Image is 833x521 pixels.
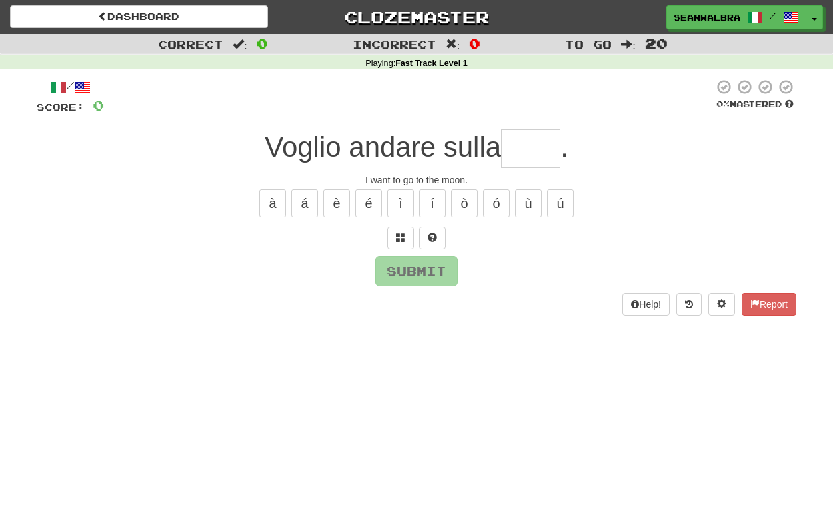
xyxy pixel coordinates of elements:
button: ó [483,189,510,217]
span: 0 [469,35,480,51]
button: Submit [375,256,458,286]
span: Incorrect [353,37,436,51]
span: : [446,39,460,50]
span: . [560,131,568,163]
a: Dashboard [10,5,268,28]
button: Switch sentence to multiple choice alt+p [387,227,414,249]
span: 0 [93,97,104,113]
button: ù [515,189,542,217]
a: Clozemaster [288,5,546,29]
button: Report [742,293,796,316]
span: seanwalbra [674,11,740,23]
div: / [37,79,104,95]
button: í [419,189,446,217]
span: Score: [37,101,85,113]
button: ì [387,189,414,217]
span: / [770,11,776,20]
strong: Fast Track Level 1 [395,59,468,68]
span: 20 [645,35,668,51]
button: á [291,189,318,217]
button: è [323,189,350,217]
span: : [621,39,636,50]
button: ú [547,189,574,217]
button: Help! [622,293,670,316]
div: I want to go to the moon. [37,173,796,187]
button: é [355,189,382,217]
button: ò [451,189,478,217]
a: seanwalbra / [666,5,806,29]
button: à [259,189,286,217]
div: Mastered [714,99,796,111]
span: Voglio andare sulla [265,131,501,163]
span: 0 % [716,99,730,109]
button: Single letter hint - you only get 1 per sentence and score half the points! alt+h [419,227,446,249]
span: 0 [257,35,268,51]
span: : [233,39,247,50]
span: Correct [158,37,223,51]
button: Round history (alt+y) [676,293,702,316]
span: To go [565,37,612,51]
